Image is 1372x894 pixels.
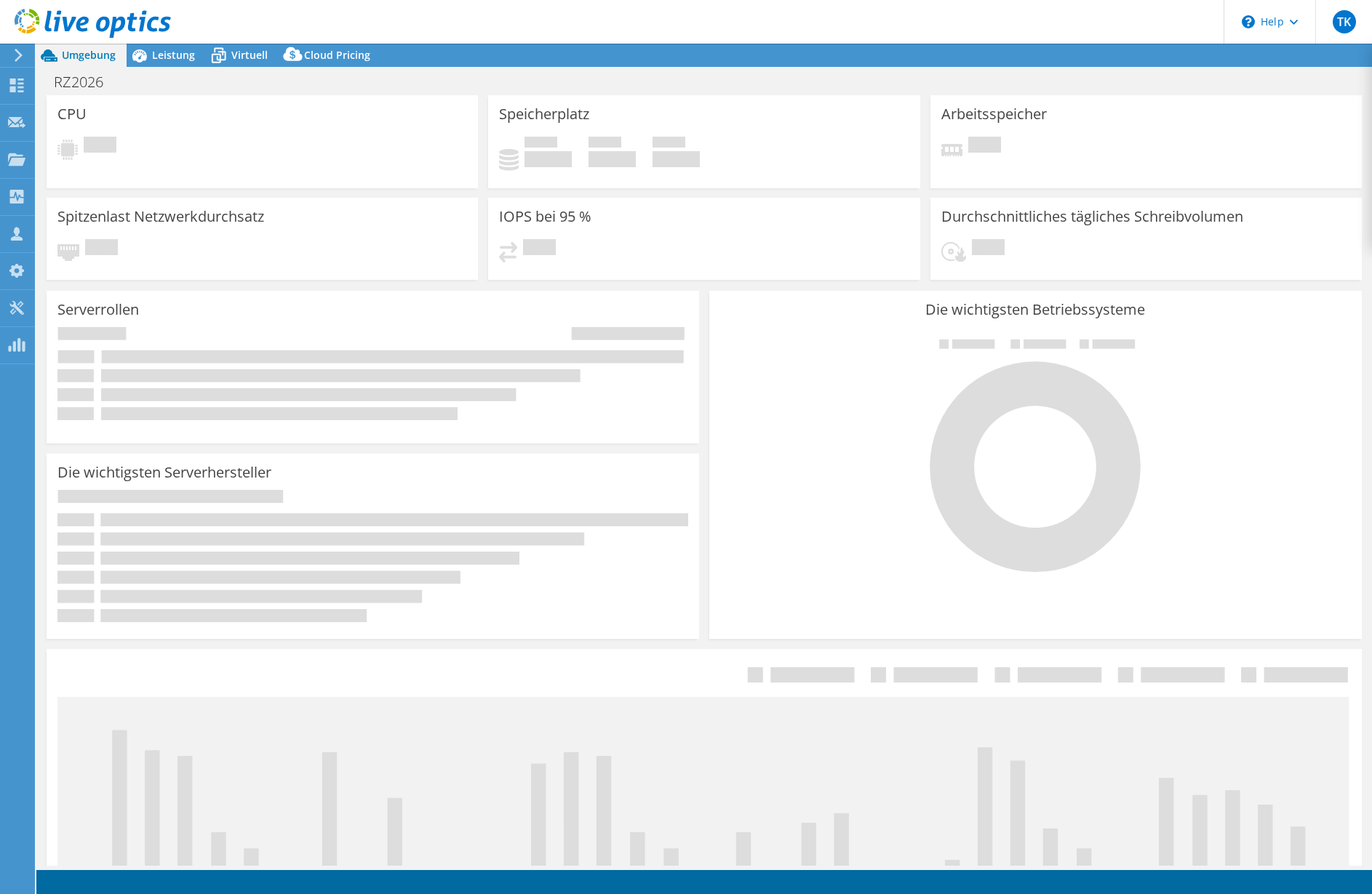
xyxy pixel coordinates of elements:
[231,48,268,62] span: Virtuell
[653,151,700,167] h4: 0 GiB
[499,106,589,122] h3: Speicherplatz
[941,209,1243,225] h3: Durchschnittliches tägliches Schreibvolumen
[57,106,87,122] h3: CPU
[304,48,370,62] span: Cloud Pricing
[720,302,1351,318] h3: Die wichtigsten Betriebssysteme
[57,302,139,318] h3: Serverrollen
[47,74,126,90] h1: RZ2026
[84,137,116,156] span: Ausstehend
[62,48,116,62] span: Umgebung
[499,209,591,225] h3: IOPS bei 95 %
[525,137,557,151] span: Belegt
[523,239,556,259] span: Ausstehend
[57,464,271,480] h3: Die wichtigsten Serverhersteller
[589,137,621,151] span: Verfügbar
[589,151,636,167] h4: 0 GiB
[972,239,1005,259] span: Ausstehend
[941,106,1047,122] h3: Arbeitsspeicher
[968,137,1001,156] span: Ausstehend
[1333,10,1356,33] span: TK
[525,151,572,167] h4: 0 GiB
[1242,15,1255,28] svg: \n
[85,239,118,259] span: Ausstehend
[653,137,685,151] span: Insgesamt
[57,209,264,225] h3: Spitzenlast Netzwerkdurchsatz
[152,48,195,62] span: Leistung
